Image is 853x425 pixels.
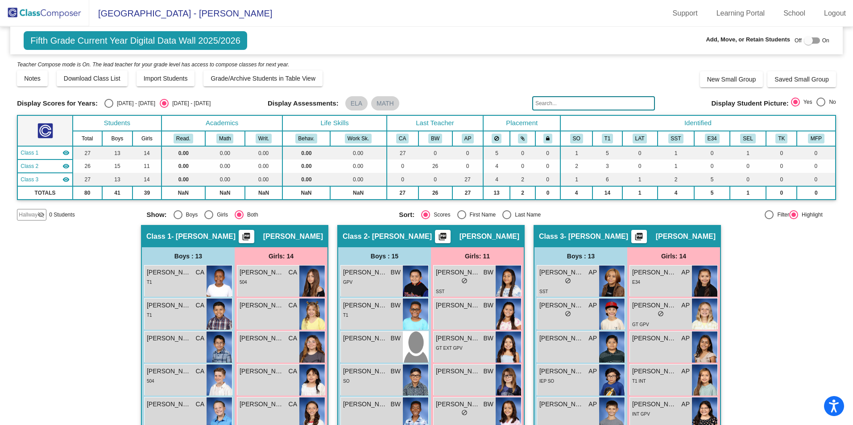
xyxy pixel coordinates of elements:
[345,96,368,110] mat-chip: ELA
[622,146,658,159] td: 0
[104,99,211,108] mat-radio-group: Select an option
[133,131,161,146] th: Girls
[437,232,448,245] mat-icon: picture_as_pdf
[57,70,128,86] button: Download Class List
[245,159,283,173] td: 0.00
[211,75,315,82] span: Grade/Archive Students in Table View
[592,173,622,186] td: 6
[102,173,133,186] td: 13
[62,163,70,170] mat-icon: visibility
[452,159,484,173] td: 0
[711,99,788,107] span: Display Student Picture:
[510,159,536,173] td: 0
[534,247,627,265] div: Boys : 13
[797,159,836,173] td: 0
[462,134,474,143] button: AP
[196,367,204,376] span: CA
[240,367,284,376] span: [PERSON_NAME] [PERSON_NAME]
[387,146,418,159] td: 27
[17,173,73,186] td: Analia Ponce - Ponce
[17,159,73,173] td: Beth Wilson - Wilson
[776,6,812,20] a: School
[775,134,787,143] button: TK
[822,37,829,45] span: On
[343,367,388,376] span: [PERSON_NAME]
[622,131,658,146] th: LAT
[239,230,254,243] button: Print Students Details
[483,146,509,159] td: 5
[196,301,204,310] span: CA
[396,134,409,143] button: CA
[418,159,452,173] td: 26
[17,99,98,107] span: Display Scores for Years:
[169,99,211,107] div: [DATE] - [DATE]
[656,232,716,241] span: [PERSON_NAME]
[371,96,399,110] mat-chip: MATH
[21,176,38,184] span: Class 3
[588,400,597,409] span: AP
[418,186,452,200] td: 26
[632,367,677,376] span: [PERSON_NAME]
[289,367,297,376] span: CA
[282,173,330,186] td: 0.00
[256,134,272,143] button: Writ.
[800,98,812,106] div: Yes
[539,379,554,384] span: IEP SO
[483,159,509,173] td: 4
[797,131,836,146] th: MFEP
[766,173,797,186] td: 0
[632,301,677,310] span: [PERSON_NAME]
[49,211,75,219] span: 0 Students
[147,313,152,318] span: T1
[435,230,451,243] button: Print Students Details
[133,186,161,200] td: 39
[560,159,592,173] td: 2
[564,232,628,241] span: - [PERSON_NAME]
[245,173,283,186] td: 0.00
[706,35,790,44] span: Add, Move, or Retain Students
[17,186,73,200] td: TOTALS
[235,247,327,265] div: Girls: 14
[282,159,330,173] td: 0.00
[681,268,690,277] span: AP
[330,186,387,200] td: NaN
[560,146,592,159] td: 1
[418,146,452,159] td: 0
[241,232,252,245] mat-icon: picture_as_pdf
[622,173,658,186] td: 1
[461,409,468,416] span: do_not_disturb_alt
[539,268,584,277] span: [PERSON_NAME]
[510,173,536,186] td: 2
[390,367,401,376] span: BW
[592,159,622,173] td: 3
[161,146,205,159] td: 0.00
[452,146,484,159] td: 0
[535,131,560,146] th: Keep with teacher
[196,400,204,409] span: CA
[147,400,191,409] span: [PERSON_NAME]
[213,211,228,219] div: Girls
[21,162,38,170] span: Class 2
[147,379,154,384] span: 504
[387,115,484,131] th: Last Teacher
[19,211,37,219] span: Hallway
[295,134,317,143] button: Behav.
[483,301,493,310] span: BW
[73,146,102,159] td: 27
[263,232,323,241] span: [PERSON_NAME]
[560,173,592,186] td: 1
[62,149,70,156] mat-icon: visibility
[161,159,205,173] td: 0.00
[694,186,729,200] td: 5
[289,301,297,310] span: CA
[798,211,823,219] div: Highlight
[137,70,195,86] button: Import Students
[592,146,622,159] td: 5
[205,159,245,173] td: 0.00
[740,134,755,143] button: SEL
[658,131,695,146] th: SST
[240,334,284,343] span: [PERSON_NAME]
[338,247,431,265] div: Boys : 15
[694,173,729,186] td: 5
[205,146,245,159] td: 0.00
